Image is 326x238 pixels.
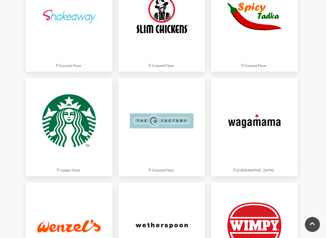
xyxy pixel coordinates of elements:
p: Ground Floor [211,60,298,72]
p: Upper Floor [26,164,112,176]
p: Ground Floor [26,60,112,72]
p: Ground Floor [118,164,205,176]
a: Starbucks at Festival Place, Basingstoke Upper Floor [23,75,115,179]
img: Starbucks at Festival Place, Basingstoke [26,78,112,164]
p: [GEOGRAPHIC_DATA] [211,164,298,176]
a: Ground Floor [115,75,208,179]
p: Ground Floor [118,60,205,72]
a: [GEOGRAPHIC_DATA] [208,75,301,179]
